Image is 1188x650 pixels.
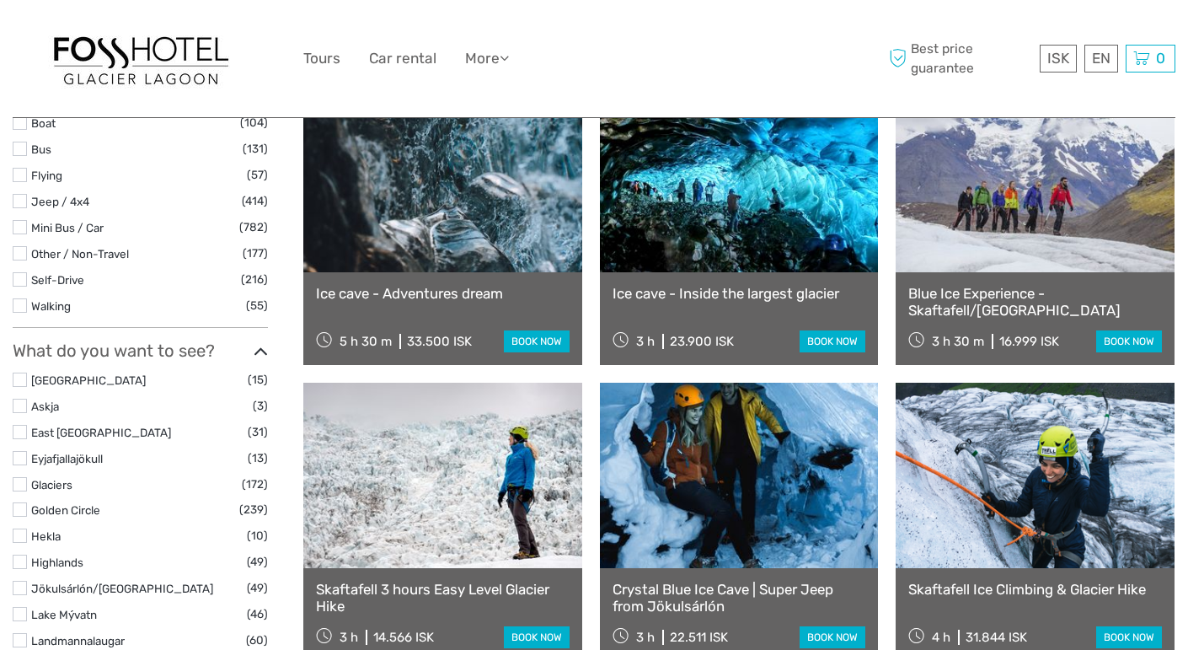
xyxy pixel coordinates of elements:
div: 23.900 ISK [670,334,734,349]
div: 16.999 ISK [999,334,1059,349]
span: (172) [242,475,268,494]
a: Walking [31,299,71,313]
a: Ice cave - Adventures dream [316,285,570,302]
a: Blue Ice Experience - Skaftafell/[GEOGRAPHIC_DATA] [908,285,1162,320]
a: Self-Drive [31,273,84,287]
span: (46) [247,604,268,624]
span: (49) [247,578,268,598]
a: Golden Circle [31,503,100,517]
a: Lake Mývatn [31,608,97,621]
a: Crystal Blue Ice Cave | Super Jeep from Jökulsárlón [613,581,866,615]
span: (31) [248,422,268,442]
span: (57) [247,165,268,185]
span: (216) [241,270,268,289]
h3: What do you want to see? [13,341,268,361]
span: (239) [239,500,268,519]
a: Mini Bus / Car [31,221,104,234]
a: Eyjafjallajökull [31,452,103,465]
a: Jökulsárlón/[GEOGRAPHIC_DATA] [31,582,213,595]
div: 22.511 ISK [670,630,728,645]
div: EN [1084,45,1118,73]
span: 3 h [636,630,655,645]
a: Bus [31,142,51,156]
button: Open LiveChat chat widget [194,26,214,46]
a: Skaftafell 3 hours Easy Level Glacier Hike [316,581,570,615]
div: 14.566 ISK [373,630,434,645]
a: Hekla [31,529,61,543]
span: (49) [247,552,268,572]
a: Boat [31,116,56,130]
span: (177) [243,244,268,263]
div: 33.500 ISK [407,334,472,349]
a: Askja [31,400,59,413]
a: East [GEOGRAPHIC_DATA] [31,426,171,439]
img: 1303-6910c56d-1cb8-4c54-b886-5f11292459f5_logo_big.jpg [48,29,233,89]
p: We're away right now. Please check back later! [24,30,190,43]
span: Best price guarantee [885,40,1035,77]
span: (414) [242,191,268,211]
span: 4 h [932,630,950,645]
a: Ice cave - Inside the largest glacier [613,285,866,302]
a: Tours [303,46,340,71]
span: (131) [243,139,268,158]
a: book now [1096,330,1162,352]
a: book now [800,626,865,648]
a: Landmannalaugar [31,634,125,647]
a: Other / Non-Travel [31,247,129,261]
span: (782) [239,218,268,237]
a: book now [504,626,570,648]
span: (60) [246,631,268,650]
span: (13) [248,449,268,468]
a: Flying [31,169,62,182]
a: book now [1096,626,1162,648]
a: Highlands [31,556,83,569]
a: More [465,46,509,71]
div: 31.844 ISK [966,630,1027,645]
a: Jeep / 4x4 [31,195,89,208]
a: [GEOGRAPHIC_DATA] [31,373,146,387]
a: Skaftafell Ice Climbing & Glacier Hike [908,581,1162,598]
span: 3 h [636,334,655,349]
a: Glaciers [31,478,72,492]
span: (15) [248,370,268,389]
a: book now [504,330,570,352]
span: 5 h 30 m [340,334,392,349]
span: ISK [1047,50,1069,67]
span: (3) [253,396,268,416]
span: 0 [1153,50,1168,67]
span: (10) [247,526,268,545]
span: (55) [246,296,268,315]
span: 3 h [340,630,358,645]
a: Car rental [369,46,436,71]
a: book now [800,330,865,352]
span: (104) [240,113,268,132]
span: 3 h 30 m [932,334,984,349]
